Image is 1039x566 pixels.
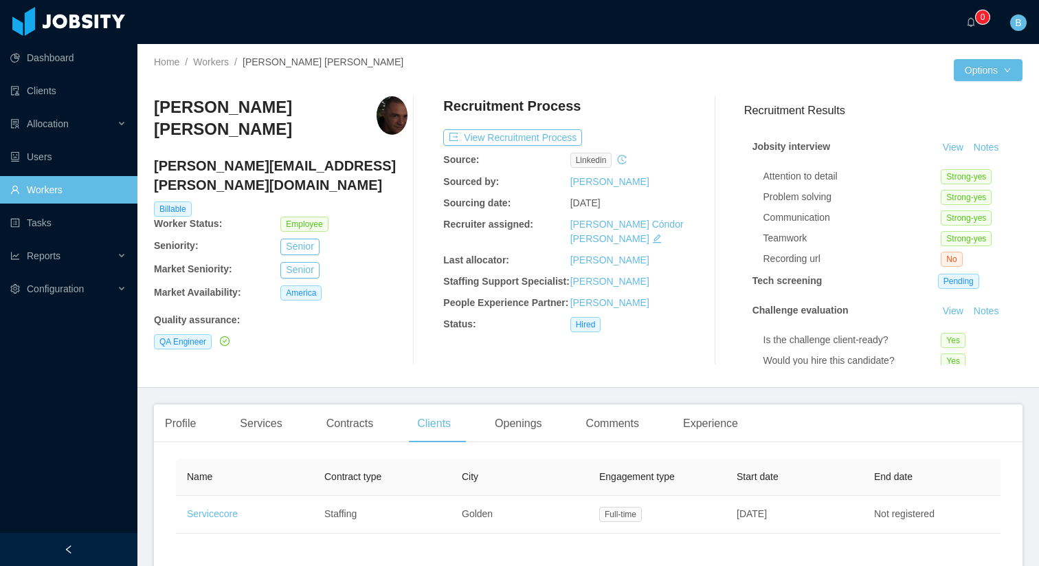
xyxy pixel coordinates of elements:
span: [DATE] [570,197,601,208]
span: Name [187,471,212,482]
h3: [PERSON_NAME] [PERSON_NAME] [154,96,377,141]
a: icon: robotUsers [10,143,126,171]
div: Recording url [763,252,941,266]
a: Workers [193,56,229,67]
b: Quality assurance : [154,314,240,325]
span: No [941,252,962,267]
a: [PERSON_NAME] Cóndor [PERSON_NAME] [570,219,684,244]
a: Home [154,56,179,67]
span: Hired [570,317,601,332]
div: Communication [763,210,941,225]
button: Senior [280,262,319,279]
i: icon: history [617,155,627,164]
b: Market Availability: [154,287,241,298]
span: Start date [737,471,779,482]
h4: Recruitment Process [443,96,581,116]
a: icon: check-circle [217,336,230,347]
span: End date [874,471,913,482]
span: City [462,471,478,482]
span: QA Engineer [154,334,212,349]
span: America [280,285,322,301]
b: Recruiter assigned: [443,219,533,230]
div: Services [229,404,293,443]
div: Openings [484,404,553,443]
div: Would you hire this candidate? [763,353,941,368]
div: Comments [575,404,650,443]
div: Problem solving [763,190,941,204]
div: Profile [154,404,207,443]
span: Engagement type [599,471,675,482]
a: icon: auditClients [10,77,126,105]
span: Full-time [599,507,642,522]
b: People Experience Partner: [443,297,568,308]
span: [PERSON_NAME] [PERSON_NAME] [243,56,403,67]
b: Sourcing date: [443,197,511,208]
strong: Jobsity interview [752,141,831,152]
a: icon: userWorkers [10,176,126,204]
b: Staffing Support Specialist: [443,276,570,287]
button: Senior [280,239,319,255]
a: [PERSON_NAME] [570,297,649,308]
span: Billable [154,202,192,217]
div: Teamwork [763,231,941,246]
span: Strong-yes [941,169,992,184]
div: Experience [672,404,749,443]
div: Contracts [315,404,384,443]
i: icon: line-chart [10,251,20,261]
h3: Recruitment Results [744,102,1023,119]
b: Market Seniority: [154,263,232,274]
i: icon: setting [10,284,20,294]
span: Yes [941,353,965,369]
span: Strong-yes [941,190,992,205]
span: Allocation [27,118,69,129]
a: Servicecore [187,508,238,519]
span: Strong-yes [941,210,992,226]
a: View [938,142,968,153]
a: icon: profileTasks [10,209,126,237]
i: icon: check-circle [220,336,230,346]
b: Seniority: [154,240,199,251]
b: Status: [443,318,476,329]
strong: Tech screening [752,275,823,286]
button: Optionsicon: down [954,59,1023,81]
span: Reports [27,250,60,261]
span: Employee [280,217,328,232]
strong: Challenge evaluation [752,305,849,316]
div: Is the challenge client-ready? [763,333,941,347]
div: Attention to detail [763,169,941,184]
td: Golden [451,496,588,534]
span: Yes [941,333,965,348]
a: icon: exportView Recruitment Process [443,132,582,143]
a: icon: pie-chartDashboard [10,44,126,72]
b: Last allocator: [443,254,509,265]
button: icon: exportView Recruitment Process [443,129,582,146]
span: [DATE] [737,508,767,519]
b: Sourced by: [443,176,499,187]
span: B [1015,14,1021,31]
a: [PERSON_NAME] [570,276,649,287]
b: Source: [443,154,479,165]
span: Contract type [324,471,381,482]
a: [PERSON_NAME] [570,254,649,265]
h4: [PERSON_NAME][EMAIL_ADDRESS][PERSON_NAME][DOMAIN_NAME] [154,156,407,195]
span: Strong-yes [941,231,992,246]
span: / [185,56,188,67]
span: linkedin [570,153,612,168]
div: Clients [406,404,462,443]
i: icon: bell [966,17,976,27]
span: Not registered [874,508,935,519]
i: icon: solution [10,119,20,129]
sup: 0 [976,10,990,24]
b: Worker Status: [154,218,222,229]
span: Staffing [324,508,357,519]
img: ebce3673-945d-4cd4-a78e-5609833fd3b1_689b6405e39b5-400w.png [377,96,407,135]
button: Notes [968,303,1005,320]
span: / [234,56,237,67]
span: Pending [938,274,979,289]
span: Configuration [27,283,84,294]
i: icon: edit [652,234,662,243]
a: [PERSON_NAME] [570,176,649,187]
button: Notes [968,140,1005,156]
a: View [938,305,968,316]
